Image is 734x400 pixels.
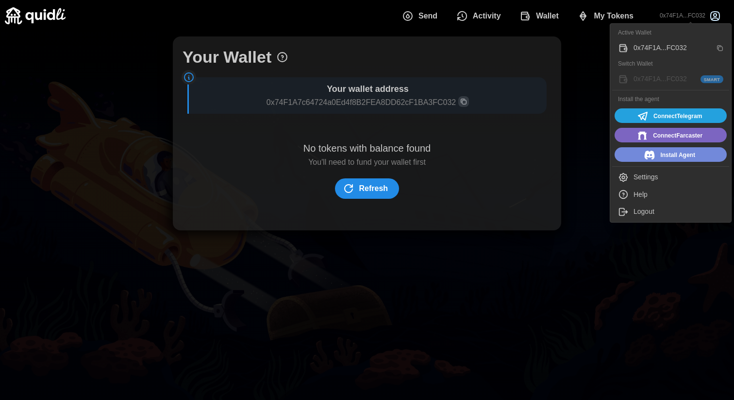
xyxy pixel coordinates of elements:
span: Wallet [536,6,559,26]
button: My Tokens [570,6,645,26]
button: Connect Farcaster account [615,128,727,142]
div: Install the agent [612,92,729,106]
p: No tokens with balance found [303,140,431,157]
h1: Your Wallet [183,46,271,68]
div: Switch Wallet [612,57,729,71]
span: Activity [473,6,501,26]
span: Connect Telegram [653,110,702,122]
p: 0x74F1A7c64724a0Ed4f8B2FEA8DD62cF1BA3FC032 [194,96,542,109]
img: Quidli [5,7,66,24]
div: Active Wallet [612,26,729,40]
div: Logout [634,207,723,217]
p: 0x74F1A...FC032 [660,12,705,20]
button: Refresh [335,178,399,199]
button: Connect Telegram account [615,108,727,123]
button: 0x74F1A...FC032 [652,2,729,30]
strong: Your wallet address [327,84,409,94]
button: Copy wallet address [458,96,469,107]
p: You'll need to fund your wallet first [308,157,426,169]
span: Smart [704,76,720,83]
a: Add to #7289da [615,147,727,162]
span: Refresh [359,179,388,198]
span: Connect Farcaster [653,129,702,142]
div: Help [634,190,723,200]
button: Wallet [512,6,570,26]
span: My Tokens [594,6,634,26]
button: Activity [449,6,512,26]
button: Send [394,6,449,26]
div: 0x74F1A...FC032 [634,43,712,53]
span: Send [418,6,437,26]
div: 0x74F1A...FC032 [634,74,723,85]
div: Settings [634,172,723,183]
span: Install Agent [660,149,695,161]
